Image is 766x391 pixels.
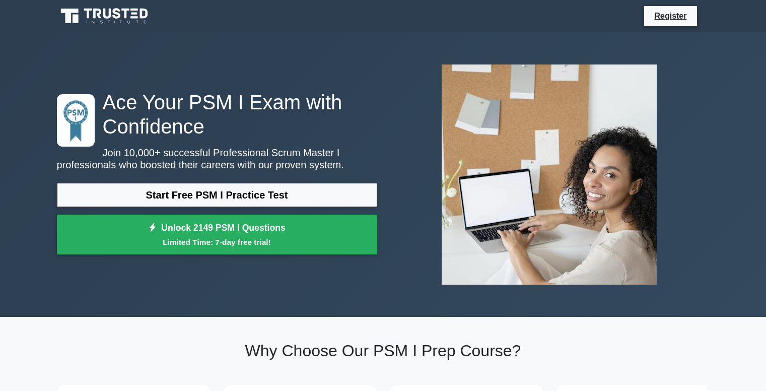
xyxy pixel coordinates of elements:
[57,147,377,171] p: Join 10,000+ successful Professional Scrum Master I professionals who boosted their careers with ...
[57,183,377,207] a: Start Free PSM I Practice Test
[57,341,710,360] h2: Why Choose Our PSM I Prep Course?
[57,90,377,139] h1: Ace Your PSM I Exam with Confidence
[648,10,692,22] a: Register
[69,236,365,248] small: Limited Time: 7-day free trial!
[57,215,377,255] a: Unlock 2149 PSM I QuestionsLimited Time: 7-day free trial!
